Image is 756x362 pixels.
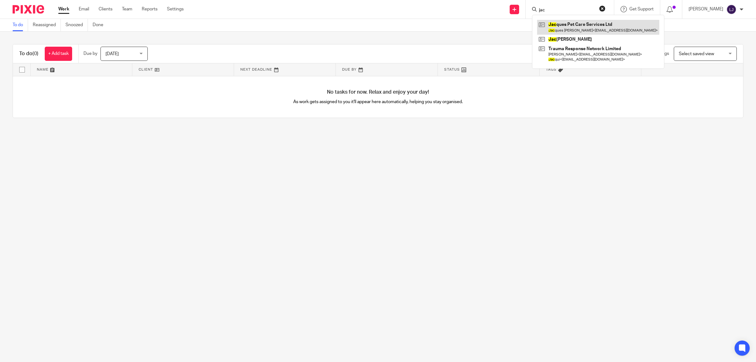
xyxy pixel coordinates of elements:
[167,6,184,12] a: Settings
[99,6,112,12] a: Clients
[93,19,108,31] a: Done
[538,8,595,13] input: Search
[196,99,561,105] p: As work gets assigned to you it'll appear here automatically, helping you stay organised.
[106,52,119,56] span: [DATE]
[629,7,654,11] span: Get Support
[679,52,714,56] span: Select saved view
[546,68,557,71] span: Tags
[689,6,723,12] p: [PERSON_NAME]
[33,19,61,31] a: Reassigned
[79,6,89,12] a: Email
[13,89,743,96] h4: No tasks for now. Relax and enjoy your day!
[58,6,69,12] a: Work
[66,19,88,31] a: Snoozed
[142,6,157,12] a: Reports
[32,51,38,56] span: (0)
[13,5,44,14] img: Pixie
[83,50,97,57] p: Due by
[122,6,132,12] a: Team
[19,50,38,57] h1: To do
[45,47,72,61] a: + Add task
[599,5,605,12] button: Clear
[13,19,28,31] a: To do
[726,4,736,15] img: svg%3E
